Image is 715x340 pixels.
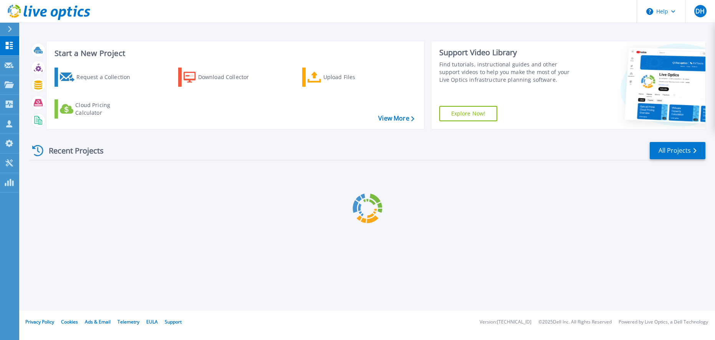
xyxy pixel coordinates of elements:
[55,68,140,87] a: Request a Collection
[118,319,139,325] a: Telemetry
[439,106,498,121] a: Explore Now!
[75,101,137,117] div: Cloud Pricing Calculator
[146,319,158,325] a: EULA
[480,320,531,325] li: Version: [TECHNICAL_ID]
[76,69,138,85] div: Request a Collection
[61,319,78,325] a: Cookies
[302,68,388,87] a: Upload Files
[695,8,705,14] span: DH
[25,319,54,325] a: Privacy Policy
[55,99,140,119] a: Cloud Pricing Calculator
[85,319,111,325] a: Ads & Email
[650,142,705,159] a: All Projects
[198,69,260,85] div: Download Collector
[30,141,114,160] div: Recent Projects
[323,69,385,85] div: Upload Files
[619,320,708,325] li: Powered by Live Optics, a Dell Technology
[165,319,182,325] a: Support
[378,115,414,122] a: View More
[538,320,612,325] li: © 2025 Dell Inc. All Rights Reserved
[178,68,264,87] a: Download Collector
[55,49,414,58] h3: Start a New Project
[439,61,579,84] div: Find tutorials, instructional guides and other support videos to help you make the most of your L...
[439,48,579,58] div: Support Video Library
